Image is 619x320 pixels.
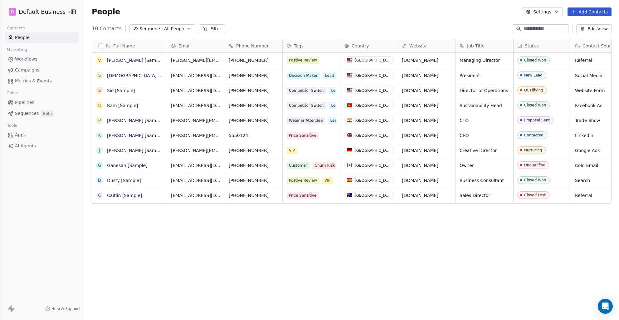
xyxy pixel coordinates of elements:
[286,162,310,169] span: Customer
[5,32,79,43] a: People
[286,132,319,139] span: Price Sensitive
[402,133,438,138] a: [DOMAIN_NAME]
[199,24,225,33] button: Filter
[171,132,221,139] span: [PERSON_NAME][EMAIL_ADDRESS][DOMAIN_NAME]
[286,117,325,124] span: Webinar Attendee
[568,7,612,16] button: Add Contacts
[5,141,79,151] a: AI Agents
[229,192,279,199] span: [PHONE_NUMBER]
[582,43,616,49] span: Contact Source
[402,73,438,78] a: [DOMAIN_NAME]
[328,117,342,124] span: Lead
[229,162,279,169] span: [PHONE_NUMBER]
[99,147,100,154] div: J
[524,118,550,122] div: Proposal Sent
[5,97,79,108] a: Pipelines
[329,102,343,109] span: Lead
[98,132,101,139] div: K
[171,72,221,79] span: [EMAIL_ADDRESS][DOMAIN_NAME]
[45,306,80,311] a: Help & Support
[11,9,14,15] span: D
[402,178,438,183] a: [DOMAIN_NAME]
[107,118,164,123] a: [PERSON_NAME] [Sample]
[229,87,279,94] span: [PHONE_NUMBER]
[355,163,391,168] div: [GEOGRAPHIC_DATA]
[524,133,543,137] div: Contacted
[355,148,391,153] div: [GEOGRAPHIC_DATA]
[171,177,221,184] span: [EMAIL_ADDRESS][DOMAIN_NAME]
[171,147,221,154] span: [PERSON_NAME][EMAIL_ADDRESS][DOMAIN_NAME]
[286,102,326,109] span: Competitor Switch
[107,163,148,168] a: Ganesan [Sample]
[178,43,191,49] span: Email
[164,26,185,32] span: All People
[5,76,79,86] a: Metrics & Events
[98,162,101,169] div: G
[294,43,304,49] span: Tags
[7,7,66,17] button: DDefault Business
[286,87,326,94] span: Competitor Switch
[286,177,319,184] span: Postive Review
[402,148,438,153] a: [DOMAIN_NAME]
[525,43,539,49] span: Status
[402,193,438,198] a: [DOMAIN_NAME]
[460,102,509,109] span: Sustainability Head
[107,148,164,153] a: [PERSON_NAME] [Sample]
[355,193,391,198] div: [GEOGRAPHIC_DATA]
[171,102,221,109] span: [EMAIL_ADDRESS][DOMAIN_NAME]
[355,118,391,123] div: [GEOGRAPHIC_DATA]
[171,162,221,169] span: [EMAIL_ADDRESS][DOMAIN_NAME]
[460,147,509,154] span: Creative Director
[107,103,138,108] a: Ram [Sample]
[460,192,509,199] span: Sales Director
[524,88,543,92] div: Qualifying
[355,103,391,108] div: [GEOGRAPHIC_DATA]
[98,87,101,94] div: S
[5,65,79,75] a: Campaigns
[340,39,398,52] div: Country
[460,132,509,139] span: CEO
[98,117,101,124] div: P
[398,39,456,52] div: Website
[402,58,438,63] a: [DOMAIN_NAME]
[576,24,612,33] button: Edit View
[15,78,52,84] span: Metrics & Events
[15,132,26,138] span: Apps
[355,73,391,78] div: [GEOGRAPHIC_DATA]
[355,133,391,138] div: [GEOGRAPHIC_DATA]
[5,130,79,140] a: Apps
[402,88,438,93] a: [DOMAIN_NAME]
[225,39,282,52] div: Phone Number
[92,39,167,52] div: Full Name
[409,43,427,49] span: Website
[229,57,279,63] span: [PHONE_NUMBER]
[107,178,141,183] a: Dusty [Sample]
[107,73,178,78] a: [DEMOGRAPHIC_DATA] [Sample]
[322,177,333,184] span: VIP
[92,7,120,17] span: People
[524,148,542,152] div: Nurturing
[402,163,438,168] a: [DOMAIN_NAME]
[524,178,546,182] div: Closed Won
[460,57,509,63] span: Managing Director
[522,7,562,16] button: Settings
[107,133,164,138] a: [PERSON_NAME] [Sample]
[15,99,34,106] span: Pipelines
[598,299,613,314] div: Open Intercom Messenger
[467,43,485,49] span: Job Title
[15,56,37,62] span: Workflows
[312,162,338,169] span: Churn Risk
[460,117,509,124] span: CTO
[514,39,571,52] div: Status
[5,108,79,119] a: SequencesBeta
[229,117,279,124] span: [PHONE_NUMBER]
[323,72,337,79] span: Lead
[283,39,340,52] div: Tags
[5,54,79,64] a: Workflows
[15,143,36,149] span: AI Agents
[113,43,135,49] span: Full Name
[229,102,279,109] span: [PHONE_NUMBER]
[229,72,279,79] span: [PHONE_NUMBER]
[352,43,369,49] span: Country
[15,110,39,117] span: Sequences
